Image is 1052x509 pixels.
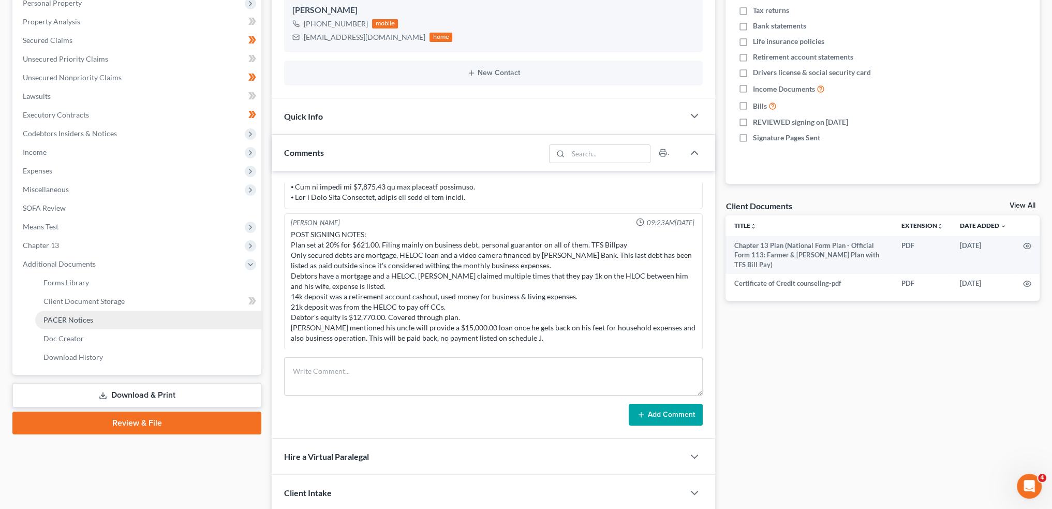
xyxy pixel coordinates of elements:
[12,412,261,434] a: Review & File
[893,236,952,274] td: PDF
[291,229,696,343] div: POST SIGNING NOTES: Plan set at 20% for $621.00. Filing mainly on business debt, personal guarant...
[23,166,52,175] span: Expenses
[1010,202,1035,209] a: View All
[734,222,756,229] a: Titleunfold_more
[725,274,893,293] td: Certificate of Credit counseling-pdf
[893,274,952,293] td: PDF
[752,101,766,111] span: Bills
[1000,223,1006,229] i: expand_more
[429,33,452,42] div: home
[14,50,261,68] a: Unsecured Priority Claims
[752,117,848,127] span: REVIEWED signing on [DATE]
[14,68,261,87] a: Unsecured Nonpriority Claims
[35,273,261,292] a: Forms Library
[952,274,1015,293] td: [DATE]
[568,145,650,163] input: Search...
[43,315,93,324] span: PACER Notices
[292,4,694,17] div: [PERSON_NAME]
[12,383,261,408] a: Download & Print
[292,69,694,77] button: New Contact
[291,218,340,228] div: [PERSON_NAME]
[725,200,792,211] div: Client Documents
[43,353,103,361] span: Download History
[23,259,96,268] span: Additional Documents
[750,223,756,229] i: unfold_more
[23,185,69,194] span: Miscellaneous
[35,348,261,367] a: Download History
[43,297,125,306] span: Client Document Storage
[14,199,261,217] a: SOFA Review
[304,32,425,42] div: [EMAIL_ADDRESS][DOMAIN_NAME]
[14,106,261,124] a: Executory Contracts
[14,87,261,106] a: Lawsuits
[23,148,47,156] span: Income
[23,129,117,138] span: Codebtors Insiders & Notices
[284,148,324,157] span: Comments
[1038,474,1046,482] span: 4
[284,111,323,121] span: Quick Info
[14,31,261,50] a: Secured Claims
[752,36,824,47] span: Life insurance policies
[35,292,261,311] a: Client Document Storage
[284,488,332,498] span: Client Intake
[646,218,694,228] span: 09:23AM[DATE]
[752,84,814,94] span: Income Documents
[725,236,893,274] td: Chapter 13 Plan (National Form Plan - Official Form 113: Farmer & [PERSON_NAME] Plan with TFS Bil...
[960,222,1006,229] a: Date Added expand_more
[23,241,59,250] span: Chapter 13
[284,452,369,461] span: Hire a Virtual Paralegal
[1017,474,1042,499] iframe: Intercom live chat
[23,36,72,45] span: Secured Claims
[23,54,108,63] span: Unsecured Priority Claims
[752,52,853,62] span: Retirement account statements
[43,334,84,343] span: Doc Creator
[752,5,789,16] span: Tax returns
[35,311,261,329] a: PACER Notices
[372,19,398,28] div: mobile
[752,133,820,143] span: Signature Pages Sent
[901,222,943,229] a: Extensionunfold_more
[752,67,870,78] span: Drivers license & social security card
[752,21,806,31] span: Bank statements
[23,17,80,26] span: Property Analysis
[14,12,261,31] a: Property Analysis
[35,329,261,348] a: Doc Creator
[23,222,58,231] span: Means Test
[629,404,703,426] button: Add Comment
[23,110,89,119] span: Executory Contracts
[23,203,66,212] span: SOFA Review
[952,236,1015,274] td: [DATE]
[937,223,943,229] i: unfold_more
[23,92,51,100] span: Lawsuits
[43,278,89,287] span: Forms Library
[23,73,122,82] span: Unsecured Nonpriority Claims
[304,19,368,29] div: [PHONE_NUMBER]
